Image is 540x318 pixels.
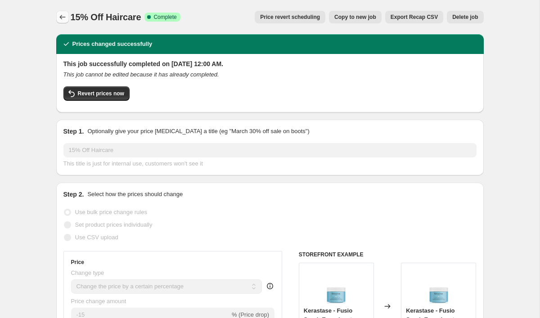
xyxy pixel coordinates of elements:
[63,143,477,157] input: 30% off holiday sale
[87,127,309,136] p: Optionally give your price [MEDICAL_DATA] a title (eg "March 30% off sale on boots")
[255,11,325,23] button: Price revert scheduling
[265,282,274,291] div: help
[75,234,118,241] span: Use CSV upload
[75,221,153,228] span: Set product prices individually
[63,86,130,101] button: Revert prices now
[63,127,84,136] h2: Step 1.
[421,268,457,304] img: 3474636757039.Main_80x.jpg
[71,12,141,22] span: 15% Off Haircare
[63,160,203,167] span: This title is just for internal use, customers won't see it
[260,13,320,21] span: Price revert scheduling
[447,11,483,23] button: Delete job
[385,11,443,23] button: Export Recap CSV
[232,311,269,318] span: % (Price drop)
[391,13,438,21] span: Export Recap CSV
[63,190,84,199] h2: Step 2.
[75,209,147,215] span: Use bulk price change rules
[153,13,176,21] span: Complete
[71,298,126,305] span: Price change amount
[72,40,153,49] h2: Prices changed successfully
[334,13,376,21] span: Copy to new job
[56,11,69,23] button: Price change jobs
[63,59,477,68] h2: This job successfully completed on [DATE] 12:00 AM.
[63,71,219,78] i: This job cannot be edited because it has already completed.
[329,11,382,23] button: Copy to new job
[318,268,354,304] img: 3474636757039.Main_80x.jpg
[299,251,477,258] h6: STOREFRONT EXAMPLE
[78,90,124,97] span: Revert prices now
[71,269,104,276] span: Change type
[87,190,183,199] p: Select how the prices should change
[452,13,478,21] span: Delete job
[71,259,84,266] h3: Price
